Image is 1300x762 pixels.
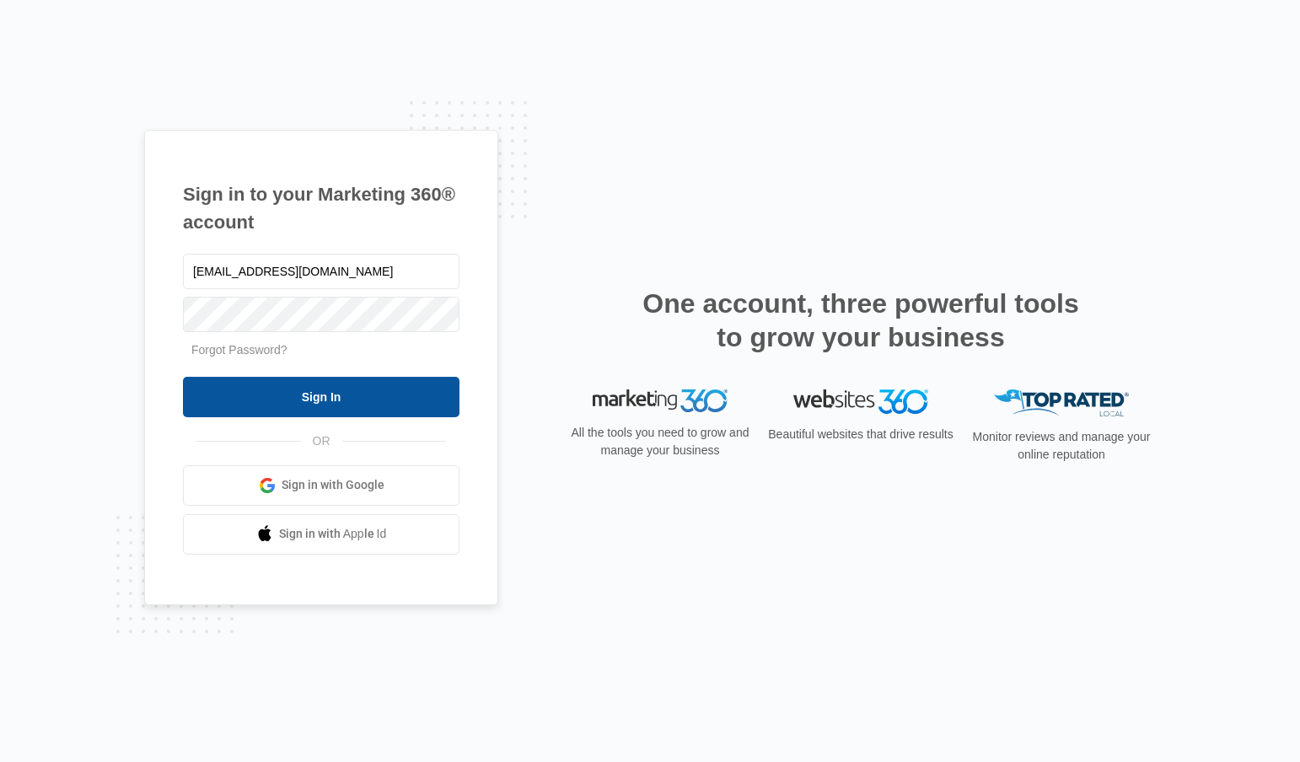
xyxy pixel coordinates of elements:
[191,343,287,357] a: Forgot Password?
[183,514,459,555] a: Sign in with Apple Id
[183,465,459,506] a: Sign in with Google
[637,287,1084,354] h2: One account, three powerful tools to grow your business
[593,389,728,413] img: Marketing 360
[282,476,384,494] span: Sign in with Google
[279,525,387,543] span: Sign in with Apple Id
[301,432,342,450] span: OR
[994,389,1129,417] img: Top Rated Local
[793,389,928,414] img: Websites 360
[183,377,459,417] input: Sign In
[766,426,955,443] p: Beautiful websites that drive results
[183,254,459,289] input: Email
[183,180,459,236] h1: Sign in to your Marketing 360® account
[566,424,755,459] p: All the tools you need to grow and manage your business
[967,428,1156,464] p: Monitor reviews and manage your online reputation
